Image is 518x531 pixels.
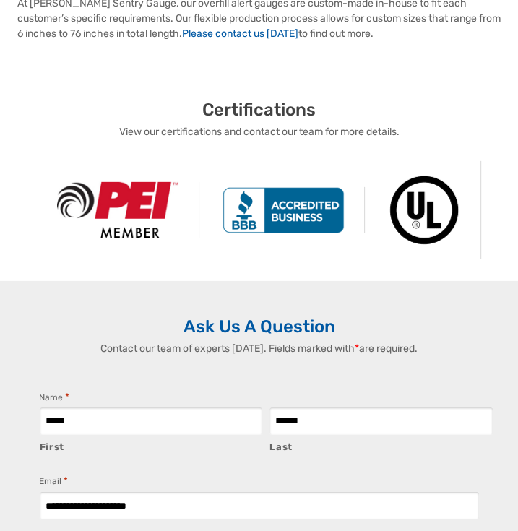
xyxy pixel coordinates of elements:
p: View our certifications and contact our team for more details. [17,124,501,139]
img: BBB [202,187,365,233]
label: First [40,436,263,454]
p: Contact our team of experts [DATE]. Fields marked with are required. [25,341,494,356]
label: Email [39,474,68,488]
h2: Certifications [17,99,501,121]
label: Last [269,436,493,454]
legend: Name [39,390,69,405]
img: PEI Member [37,182,199,238]
img: Underwriters Laboratories [368,161,481,259]
a: Please contact us [DATE] [182,27,298,40]
h2: Ask Us A Question [17,316,501,337]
